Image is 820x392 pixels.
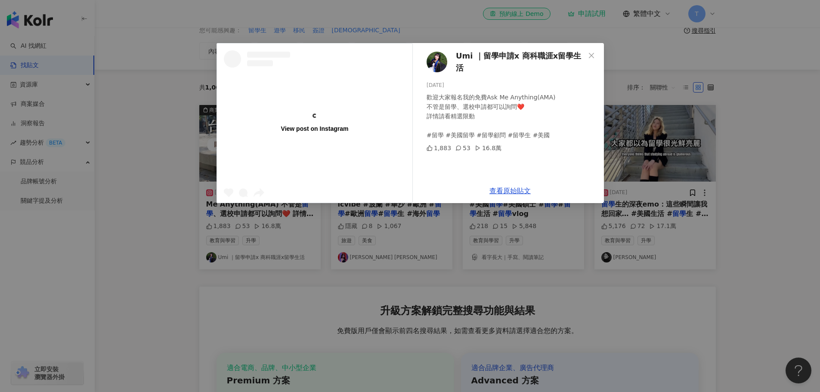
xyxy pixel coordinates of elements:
[217,43,412,203] a: View post on Instagram
[281,125,348,133] div: View post on Instagram
[489,187,531,195] a: 查看原始貼文
[588,52,595,59] span: close
[456,50,585,74] span: Umi ｜留學申請x 商科職涯x留學生活
[455,143,470,153] div: 53
[583,47,600,64] button: Close
[427,50,585,74] a: KOL AvatarUmi ｜留學申請x 商科職涯x留學生活
[427,143,451,153] div: 1,883
[427,52,447,72] img: KOL Avatar
[474,143,501,153] div: 16.8萬
[427,81,597,90] div: [DATE]
[427,93,597,140] div: 歡迎大家報名我的免費Ask Me Anything(AMA) 不管是留學、選校申請都可以詢問❤️ 詳情請看精選限動 #留學 #美國留學 #留學顧問 #留學生 #美國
